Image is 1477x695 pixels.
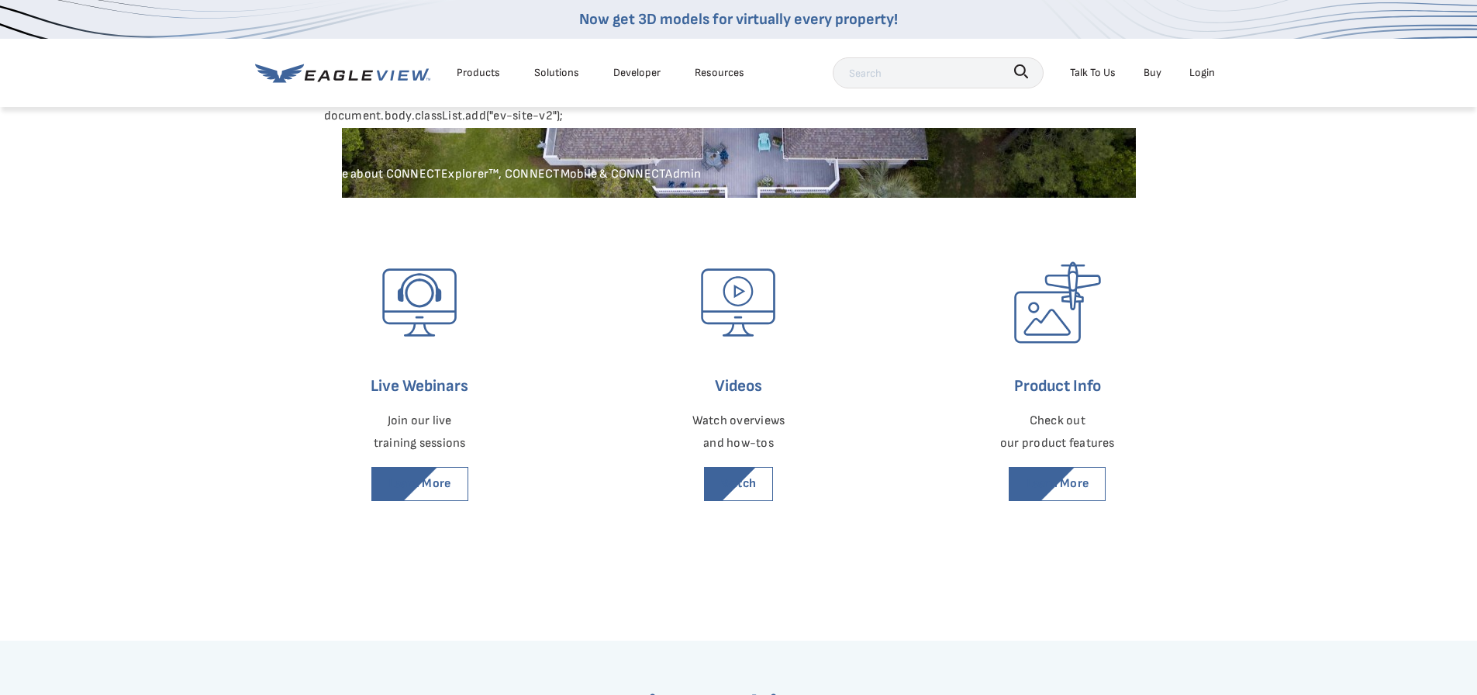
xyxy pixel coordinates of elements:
[457,63,500,82] div: Products
[1009,467,1106,502] a: Learn More
[613,63,661,82] a: Developer
[923,373,1192,399] h6: Product Info
[704,467,774,502] a: Watch
[285,128,1192,140] h1: Academy
[285,410,554,455] p: Join our live training sessions
[579,10,898,29] a: Now get 3D models for virtually every property!
[604,373,873,399] h6: Videos
[371,467,468,502] a: Learn More
[604,410,873,455] p: Watch overviews and how-tos
[285,164,1192,186] p: Learn more about CONNECTExplorer™, CONNECTMobile & CONNECTAdmin
[534,63,579,82] div: Solutions
[1189,63,1215,82] div: Login
[1070,63,1116,82] div: Talk To Us
[833,57,1044,88] input: Search
[923,410,1192,455] p: Check out our product features
[285,373,554,399] h6: Live Webinars
[1144,63,1161,82] a: Buy
[695,63,744,82] div: Resources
